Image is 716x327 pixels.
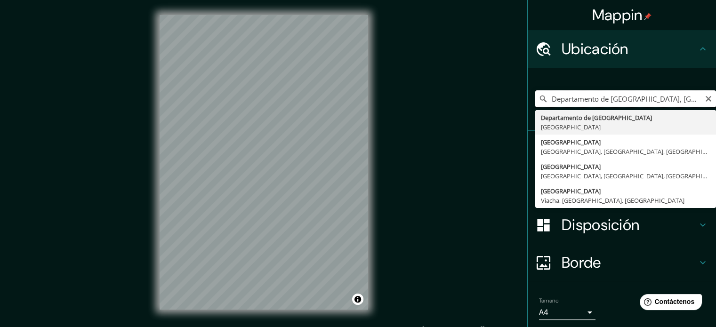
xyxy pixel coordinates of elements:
[541,113,652,122] font: Departamento de [GEOGRAPHIC_DATA]
[352,294,363,305] button: Activar o desactivar atribución
[160,15,368,310] canvas: Mapa
[528,206,716,244] div: Disposición
[528,244,716,281] div: Borde
[528,131,716,168] div: Patas
[632,290,706,317] iframe: Lanzador de widgets de ayuda
[541,187,601,195] font: [GEOGRAPHIC_DATA]
[539,305,595,320] div: A4
[528,30,716,68] div: Ubicación
[562,253,601,272] font: Borde
[539,297,558,304] font: Tamaño
[528,168,716,206] div: Estilo
[644,13,652,20] img: pin-icon.png
[541,196,684,205] font: Viacha, [GEOGRAPHIC_DATA], [GEOGRAPHIC_DATA]
[541,138,601,146] font: [GEOGRAPHIC_DATA]
[562,39,628,59] font: Ubicación
[541,123,601,131] font: [GEOGRAPHIC_DATA]
[539,307,548,317] font: A4
[541,162,601,171] font: [GEOGRAPHIC_DATA]
[592,5,643,25] font: Mappin
[705,94,712,103] button: Claro
[562,215,639,235] font: Disposición
[535,90,716,107] input: Elige tu ciudad o zona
